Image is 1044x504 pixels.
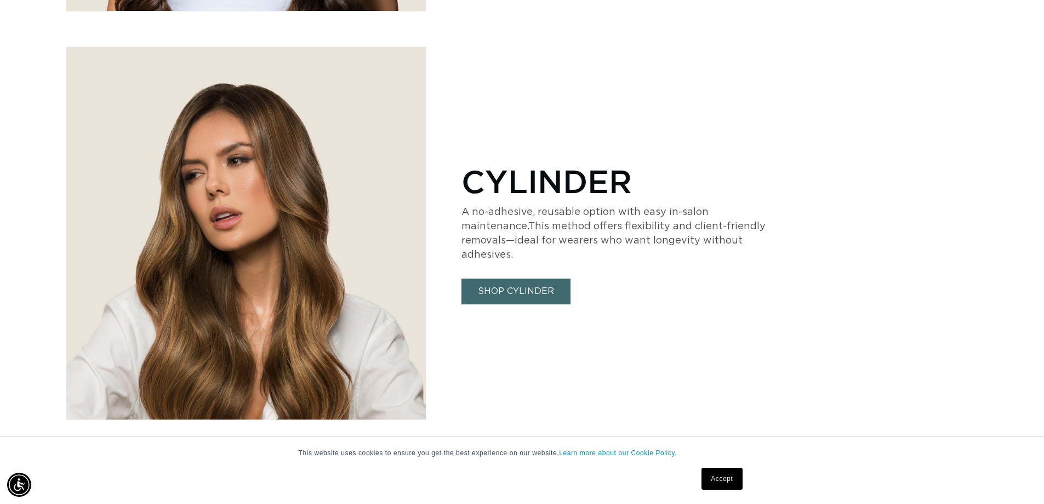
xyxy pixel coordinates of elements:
[461,205,790,262] p: A no-adhesive, reusable option with easy in-salon maintenance.This method offers flexibility and ...
[461,162,790,200] p: CYLINDER
[701,468,742,490] a: Accept
[461,279,571,304] a: SHOP CYLINDER
[559,449,677,457] a: Learn more about our Cookie Policy.
[989,451,1044,504] iframe: Chat Widget
[299,448,746,458] p: This website uses cookies to ensure you get the best experience on our website.
[7,473,31,497] div: Accessibility Menu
